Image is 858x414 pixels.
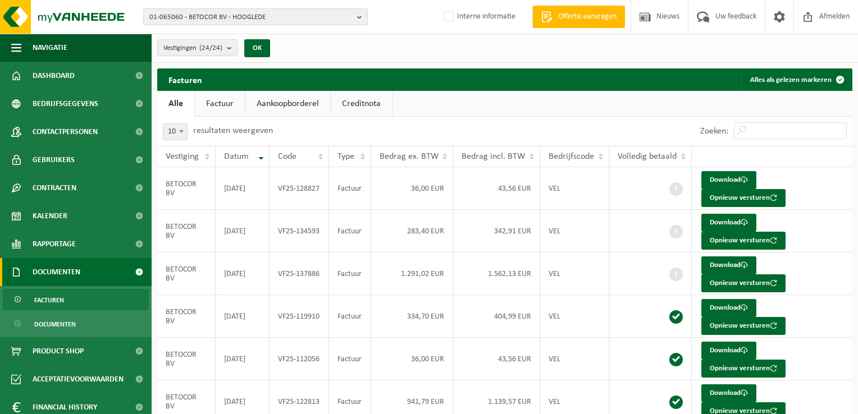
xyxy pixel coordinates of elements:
[270,338,329,380] td: VF25-112056
[701,274,786,292] button: Opnieuw versturen
[33,258,80,286] span: Documenten
[618,152,677,161] span: Volledig betaald
[701,342,756,360] a: Download
[532,6,625,28] a: Offerte aanvragen
[244,39,270,57] button: OK
[329,167,371,210] td: Factuur
[270,252,329,295] td: VF25-137886
[216,210,270,252] td: [DATE]
[3,313,149,334] a: Documenten
[33,337,84,365] span: Product Shop
[157,252,216,295] td: BETOCOR BV
[329,338,371,380] td: Factuur
[700,127,728,136] label: Zoeken:
[540,338,609,380] td: VEL
[199,44,222,52] count: (24/24)
[157,295,216,338] td: BETOCOR BV
[3,289,149,310] a: Facturen
[462,152,525,161] span: Bedrag incl. BTW
[216,252,270,295] td: [DATE]
[163,124,187,140] span: 10
[701,256,756,274] a: Download
[33,146,75,174] span: Gebruikers
[701,299,756,317] a: Download
[33,202,67,230] span: Kalender
[741,68,851,91] button: Alles als gelezen markeren
[157,167,216,210] td: BETOCOR BV
[34,314,76,335] span: Documenten
[157,210,216,252] td: BETOCOR BV
[216,167,270,210] td: [DATE]
[371,167,454,210] td: 36,00 EUR
[216,295,270,338] td: [DATE]
[701,317,786,335] button: Opnieuw versturen
[453,338,540,380] td: 43,56 EUR
[329,295,371,338] td: Factuur
[453,167,540,210] td: 43,56 EUR
[270,210,329,252] td: VF25-134593
[149,9,353,26] span: 01-065060 - BETOCOR BV - HOOGLEDE
[453,295,540,338] td: 404,99 EUR
[329,252,371,295] td: Factuur
[371,295,454,338] td: 334,70 EUR
[245,91,330,117] a: Aankoopborderel
[371,210,454,252] td: 283,40 EUR
[540,252,609,295] td: VEL
[270,295,329,338] td: VF25-119910
[540,295,609,338] td: VEL
[216,338,270,380] td: [DATE]
[33,365,124,393] span: Acceptatievoorwaarden
[157,39,238,56] button: Vestigingen(24/24)
[33,90,98,118] span: Bedrijfsgegevens
[371,252,454,295] td: 1.291,02 EUR
[540,210,609,252] td: VEL
[278,152,296,161] span: Code
[34,289,64,311] span: Facturen
[270,167,329,210] td: VF25-128827
[701,214,756,232] a: Download
[701,360,786,378] button: Opnieuw versturen
[33,118,98,146] span: Contactpersonen
[224,152,249,161] span: Datum
[331,91,392,117] a: Creditnota
[157,338,216,380] td: BETOCOR BV
[337,152,354,161] span: Type
[380,152,439,161] span: Bedrag ex. BTW
[33,34,67,62] span: Navigatie
[33,174,76,202] span: Contracten
[163,40,222,57] span: Vestigingen
[453,252,540,295] td: 1.562,13 EUR
[540,167,609,210] td: VEL
[33,62,75,90] span: Dashboard
[143,8,368,25] button: 01-065060 - BETOCOR BV - HOOGLEDE
[157,68,213,90] h2: Facturen
[453,210,540,252] td: 342,91 EUR
[371,338,454,380] td: 36,00 EUR
[441,8,515,25] label: Interne informatie
[329,210,371,252] td: Factuur
[549,152,594,161] span: Bedrijfscode
[701,189,786,207] button: Opnieuw versturen
[555,11,619,22] span: Offerte aanvragen
[195,91,245,117] a: Factuur
[157,91,194,117] a: Alle
[701,384,756,402] a: Download
[33,230,76,258] span: Rapportage
[166,152,199,161] span: Vestiging
[701,232,786,250] button: Opnieuw versturen
[193,126,273,135] label: resultaten weergeven
[163,123,188,140] span: 10
[701,171,756,189] a: Download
